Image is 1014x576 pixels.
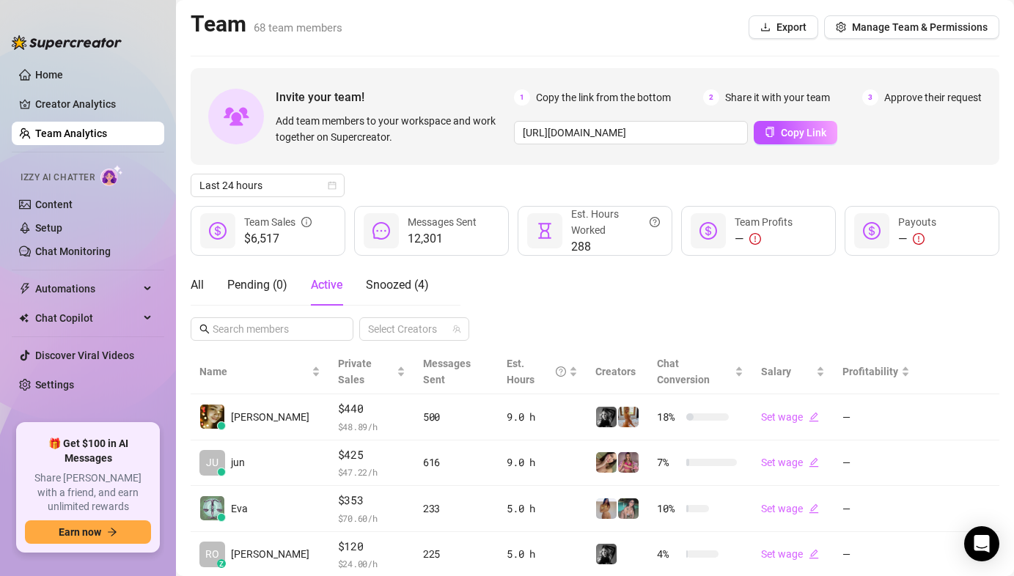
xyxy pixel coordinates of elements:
[423,546,489,562] div: 225
[254,21,342,34] span: 68 team members
[191,10,342,38] h2: Team
[338,556,405,571] span: $ 24.00 /h
[372,222,390,240] span: message
[834,394,919,440] td: —
[824,15,999,39] button: Manage Team & Permissions
[761,366,791,377] span: Salary
[657,501,680,517] span: 10 %
[596,498,617,519] img: Georgia (VIP)
[507,501,578,517] div: 5.0 h
[217,559,226,568] div: z
[107,527,117,537] span: arrow-right
[852,21,988,33] span: Manage Team & Permissions
[618,407,639,427] img: Celine (VIP)
[556,355,566,388] span: question-circle
[809,412,819,422] span: edit
[301,214,312,230] span: info-circle
[423,501,489,517] div: 233
[452,325,461,333] span: team
[35,379,74,391] a: Settings
[809,457,819,468] span: edit
[199,324,210,334] span: search
[231,501,248,517] span: Eva
[35,245,111,257] a: Chat Monitoring
[657,409,680,425] span: 18 %
[699,222,717,240] span: dollar-circle
[227,276,287,294] div: Pending ( 0 )
[964,526,999,561] div: Open Intercom Messenger
[338,492,405,509] span: $353
[35,69,63,81] a: Home
[765,127,775,137] span: copy
[809,503,819,514] span: edit
[507,454,578,470] div: 9.0 h
[205,546,219,562] span: RO
[507,355,566,388] div: Est. Hours
[200,405,224,429] img: deia jane boise…
[213,321,333,337] input: Search members
[276,113,508,145] span: Add team members to your workspace and work together on Supercreator.
[703,89,719,106] span: 2
[735,216,793,228] span: Team Profits
[898,216,936,228] span: Payouts
[618,452,639,473] img: Tabby (VIP)
[206,454,218,470] span: JU
[231,546,309,562] span: [PERSON_NAME]
[231,454,245,470] span: jun
[507,546,578,562] div: 5.0 h
[536,89,671,106] span: Copy the link from the bottom
[884,89,982,106] span: Approve their request
[366,278,429,292] span: Snoozed ( 4 )
[618,498,639,519] img: MJaee (VIP)
[191,276,204,294] div: All
[276,88,514,106] span: Invite your team!
[338,538,405,555] span: $120
[19,283,31,295] span: thunderbolt
[199,363,309,380] span: Name
[735,230,793,248] div: —
[842,366,898,377] span: Profitability
[514,89,530,106] span: 1
[423,358,471,385] span: Messages Sent
[836,22,846,32] span: setting
[761,503,819,514] a: Set wageedit
[571,238,660,256] span: 288
[25,437,151,465] span: 🎁 Get $100 in AI Messages
[657,546,680,562] span: 4 %
[776,21,807,33] span: Export
[596,452,617,473] img: Mocha (VIP)
[35,92,153,116] a: Creator Analytics
[338,465,405,479] span: $ 47.22 /h
[809,549,819,559] span: edit
[25,520,151,544] button: Earn nowarrow-right
[749,15,818,39] button: Export
[35,350,134,361] a: Discover Viral Videos
[338,446,405,464] span: $425
[749,233,761,245] span: exclamation-circle
[423,454,489,470] div: 616
[913,233,925,245] span: exclamation-circle
[244,230,312,248] span: $6,517
[35,306,139,330] span: Chat Copilot
[338,400,405,418] span: $440
[35,222,62,234] a: Setup
[311,278,342,292] span: Active
[863,222,881,240] span: dollar-circle
[761,457,819,468] a: Set wageedit
[408,216,477,228] span: Messages Sent
[423,409,489,425] div: 500
[59,526,101,538] span: Earn now
[35,128,107,139] a: Team Analytics
[761,411,819,423] a: Set wageedit
[834,440,919,487] td: —
[408,230,477,248] span: 12,301
[507,409,578,425] div: 9.0 h
[200,496,224,520] img: Eva
[199,174,336,196] span: Last 24 hours
[19,313,29,323] img: Chat Copilot
[25,471,151,514] span: Share [PERSON_NAME] with a friend, and earn unlimited rewards
[657,454,680,470] span: 7 %
[338,358,372,385] span: Private Sales
[587,350,648,394] th: Creators
[100,165,123,186] img: AI Chatter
